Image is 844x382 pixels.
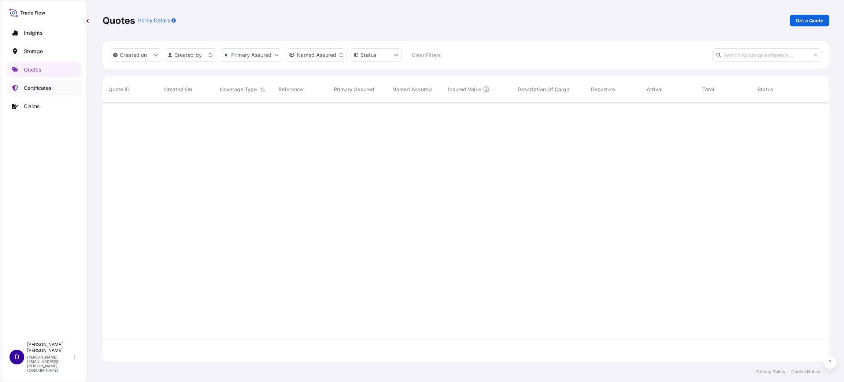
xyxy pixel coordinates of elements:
[392,86,432,93] span: Named Assured
[755,369,785,375] a: Privacy Policy
[174,51,202,59] p: Created by
[27,342,73,353] p: [PERSON_NAME] [PERSON_NAME]
[702,86,714,93] span: Total
[164,86,192,93] span: Created On
[791,369,821,375] a: Cookie Notice
[412,51,441,59] p: Clear Filters
[6,62,82,77] a: Quotes
[278,86,303,93] span: Reference
[24,29,42,37] p: Insights
[165,48,216,62] button: createdBy Filter options
[351,48,402,62] button: certificateStatus Filter options
[647,86,663,93] span: Arrival
[758,86,773,93] span: Status
[6,44,82,59] a: Storage
[24,48,43,55] p: Storage
[103,15,135,26] p: Quotes
[24,84,51,92] p: Certificates
[15,353,19,361] span: D
[220,86,257,93] span: Coverage Type
[138,17,170,24] p: Policy Details
[27,355,73,372] p: [PERSON_NAME][EMAIL_ADDRESS][PERSON_NAME][DOMAIN_NAME]
[24,103,40,110] p: Claims
[6,26,82,40] a: Insights
[6,99,82,114] a: Claims
[220,48,282,62] button: distributor Filter options
[790,15,829,26] a: Get a Quote
[258,85,267,94] button: Sort
[6,81,82,95] a: Certificates
[334,86,374,93] span: Primary Assured
[108,86,130,93] span: Quote ID
[591,86,615,93] span: Departure
[286,48,347,62] button: cargoOwner Filter options
[518,86,569,93] span: Description Of Cargo
[297,51,336,59] p: Named Assured
[406,49,447,61] button: Clear Filters
[110,48,161,62] button: createdOn Filter options
[712,48,822,62] input: Search Quote or Reference...
[360,51,376,59] p: Status
[24,66,41,73] p: Quotes
[120,51,147,59] p: Created on
[796,17,823,24] p: Get a Quote
[448,86,481,93] span: Insured Value
[231,51,271,59] p: Primary Assured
